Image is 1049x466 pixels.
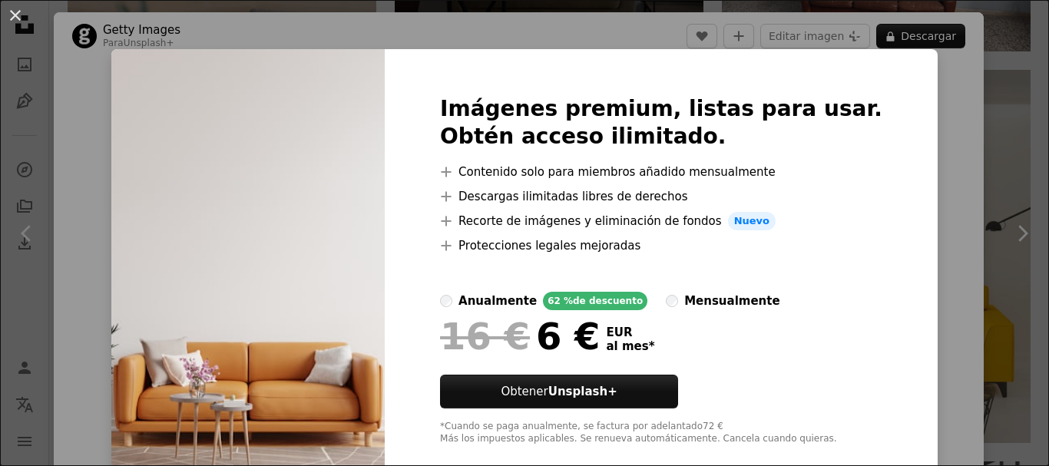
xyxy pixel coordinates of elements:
[440,236,882,255] li: Protecciones legales mejoradas
[684,292,779,310] div: mensualmente
[440,316,530,356] span: 16 €
[440,187,882,206] li: Descargas ilimitadas libres de derechos
[543,292,647,310] div: 62 % de descuento
[440,95,882,150] h2: Imágenes premium, listas para usar. Obtén acceso ilimitado.
[440,295,452,307] input: anualmente62 %de descuento
[440,375,678,408] button: ObtenerUnsplash+
[548,385,617,398] strong: Unsplash+
[440,163,882,181] li: Contenido solo para miembros añadido mensualmente
[606,326,654,339] span: EUR
[458,292,537,310] div: anualmente
[440,212,882,230] li: Recorte de imágenes y eliminación de fondos
[606,339,654,353] span: al mes *
[666,295,678,307] input: mensualmente
[728,212,776,230] span: Nuevo
[440,316,600,356] div: 6 €
[440,421,882,445] div: *Cuando se paga anualmente, se factura por adelantado 72 € Más los impuestos aplicables. Se renue...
